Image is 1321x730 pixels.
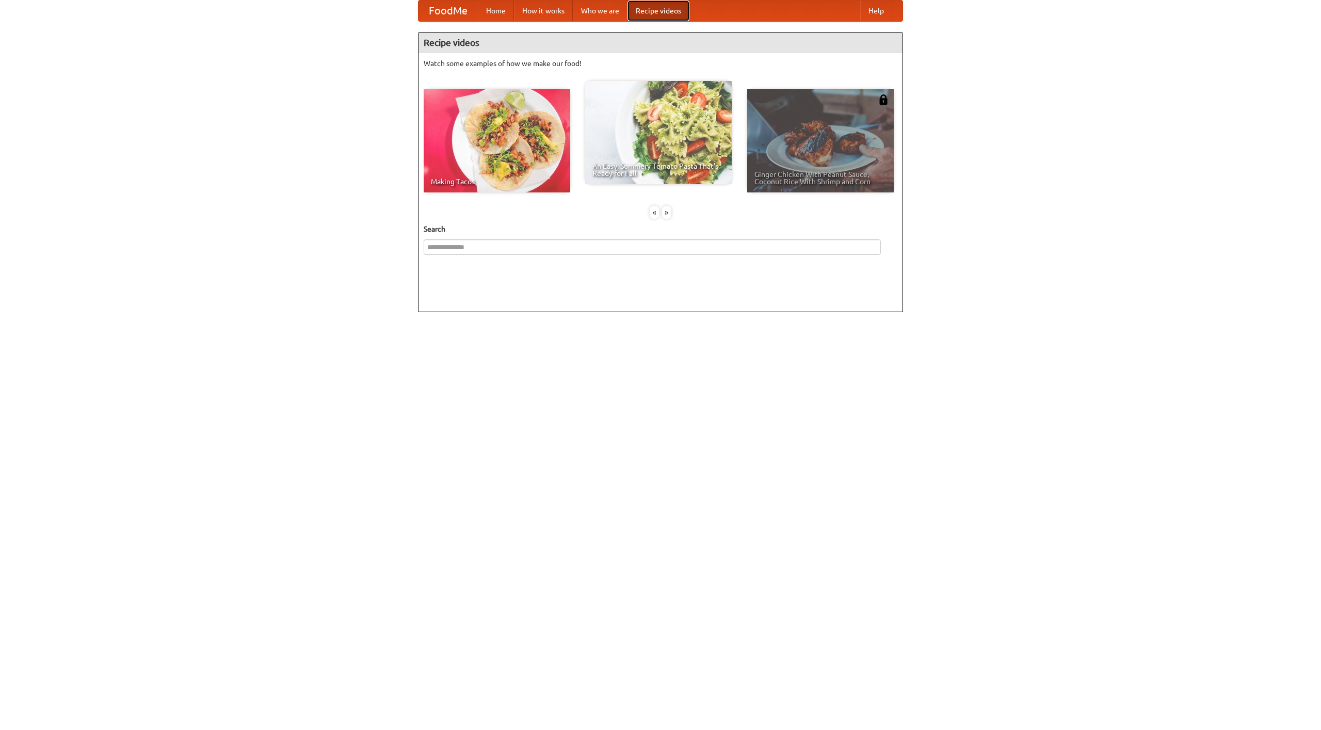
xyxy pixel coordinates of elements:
a: An Easy, Summery Tomato Pasta That's Ready for Fall [585,81,732,184]
a: Recipe videos [627,1,689,21]
span: Making Tacos [431,178,563,185]
p: Watch some examples of how we make our food! [424,58,897,69]
a: Help [860,1,892,21]
div: « [650,206,659,219]
div: » [662,206,671,219]
a: FoodMe [418,1,478,21]
a: Making Tacos [424,89,570,192]
h5: Search [424,224,897,234]
a: How it works [514,1,573,21]
a: Who we are [573,1,627,21]
a: Home [478,1,514,21]
img: 483408.png [878,94,889,105]
span: An Easy, Summery Tomato Pasta That's Ready for Fall [592,163,724,177]
h4: Recipe videos [418,33,903,53]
